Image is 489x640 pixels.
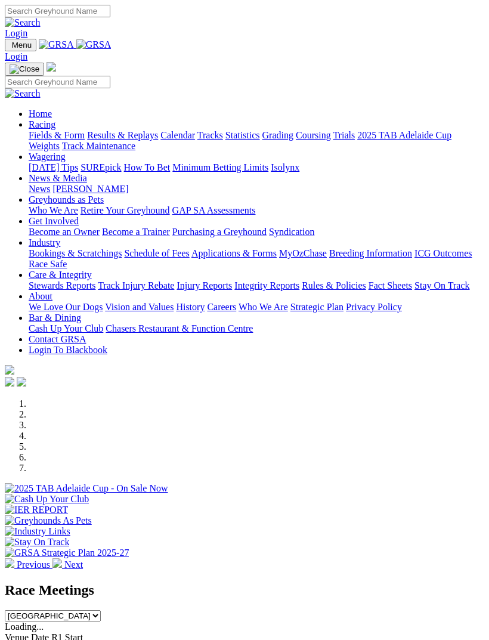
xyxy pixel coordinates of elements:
[5,51,27,61] a: Login
[124,162,171,172] a: How To Bet
[124,248,189,258] a: Schedule of Fees
[29,323,103,333] a: Cash Up Your Club
[5,39,36,51] button: Toggle navigation
[29,119,55,129] a: Racing
[225,130,260,140] a: Statistics
[64,559,83,570] span: Next
[346,302,402,312] a: Privacy Policy
[414,280,469,290] a: Stay On Track
[29,323,484,334] div: Bar & Dining
[5,63,44,76] button: Toggle navigation
[5,505,68,515] img: IER REPORT
[29,227,484,237] div: Get Involved
[29,173,87,183] a: News & Media
[239,302,288,312] a: Who We Are
[197,130,223,140] a: Tracks
[262,130,293,140] a: Grading
[5,548,129,558] img: GRSA Strategic Plan 2025-27
[5,537,69,548] img: Stay On Track
[102,227,170,237] a: Become a Trainer
[29,291,52,301] a: About
[5,494,89,505] img: Cash Up Your Club
[333,130,355,140] a: Trials
[296,130,331,140] a: Coursing
[279,248,327,258] a: MyOzChase
[5,88,41,99] img: Search
[207,302,236,312] a: Careers
[29,141,60,151] a: Weights
[29,162,78,172] a: [DATE] Tips
[12,41,32,50] span: Menu
[176,302,205,312] a: History
[29,152,66,162] a: Wagering
[5,526,70,537] img: Industry Links
[29,280,95,290] a: Stewards Reports
[5,76,110,88] input: Search
[29,259,67,269] a: Race Safe
[29,205,78,215] a: Who We Are
[5,582,484,598] h2: Race Meetings
[290,302,343,312] a: Strategic Plan
[29,302,103,312] a: We Love Our Dogs
[5,622,44,632] span: Loading...
[105,302,174,312] a: Vision and Values
[29,313,81,323] a: Bar & Dining
[52,558,62,568] img: chevron-right-pager-white.svg
[76,39,112,50] img: GRSA
[29,248,484,270] div: Industry
[52,184,128,194] a: [PERSON_NAME]
[29,184,50,194] a: News
[52,559,83,570] a: Next
[172,205,256,215] a: GAP SA Assessments
[172,162,268,172] a: Minimum Betting Limits
[329,248,412,258] a: Breeding Information
[29,227,100,237] a: Become an Owner
[5,515,92,526] img: Greyhounds As Pets
[29,334,86,344] a: Contact GRSA
[81,162,121,172] a: SUREpick
[29,130,484,152] div: Racing
[357,130,451,140] a: 2025 TAB Adelaide Cup
[39,39,74,50] img: GRSA
[5,558,14,568] img: chevron-left-pager-white.svg
[47,62,56,72] img: logo-grsa-white.png
[29,130,85,140] a: Fields & Form
[29,302,484,313] div: About
[87,130,158,140] a: Results & Replays
[29,109,52,119] a: Home
[5,17,41,28] img: Search
[172,227,267,237] a: Purchasing a Greyhound
[62,141,135,151] a: Track Maintenance
[29,237,60,248] a: Industry
[414,248,472,258] a: ICG Outcomes
[271,162,299,172] a: Isolynx
[191,248,277,258] a: Applications & Forms
[29,216,79,226] a: Get Involved
[29,194,104,205] a: Greyhounds as Pets
[29,184,484,194] div: News & Media
[5,5,110,17] input: Search
[5,377,14,387] img: facebook.svg
[29,248,122,258] a: Bookings & Scratchings
[29,205,484,216] div: Greyhounds as Pets
[5,483,168,494] img: 2025 TAB Adelaide Cup - On Sale Now
[177,280,232,290] a: Injury Reports
[29,280,484,291] div: Care & Integrity
[81,205,170,215] a: Retire Your Greyhound
[17,559,50,570] span: Previous
[269,227,314,237] a: Syndication
[160,130,195,140] a: Calendar
[302,280,366,290] a: Rules & Policies
[5,28,27,38] a: Login
[10,64,39,74] img: Close
[234,280,299,290] a: Integrity Reports
[369,280,412,290] a: Fact Sheets
[29,345,107,355] a: Login To Blackbook
[5,559,52,570] a: Previous
[106,323,253,333] a: Chasers Restaurant & Function Centre
[29,270,92,280] a: Care & Integrity
[5,365,14,375] img: logo-grsa-white.png
[98,280,174,290] a: Track Injury Rebate
[17,377,26,387] img: twitter.svg
[29,162,484,173] div: Wagering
